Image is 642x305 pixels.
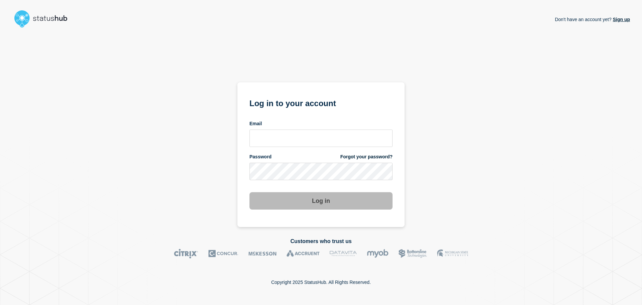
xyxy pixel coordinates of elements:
[249,154,272,160] span: Password
[612,17,630,22] a: Sign up
[12,238,630,244] h2: Customers who trust us
[249,163,393,180] input: password input
[340,154,393,160] a: Forgot your password?
[248,249,277,258] img: McKesson logo
[399,249,427,258] img: Bottomline logo
[249,121,262,127] span: Email
[249,192,393,210] button: Log in
[367,249,389,258] img: myob logo
[174,249,198,258] img: Citrix logo
[555,11,630,27] p: Don't have an account yet?
[330,249,357,258] img: DataVita logo
[249,96,393,109] h1: Log in to your account
[437,249,468,258] img: MSU logo
[208,249,238,258] img: Concur logo
[12,8,76,29] img: StatusHub logo
[271,280,371,285] p: Copyright 2025 StatusHub. All Rights Reserved.
[287,249,320,258] img: Accruent logo
[249,130,393,147] input: email input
